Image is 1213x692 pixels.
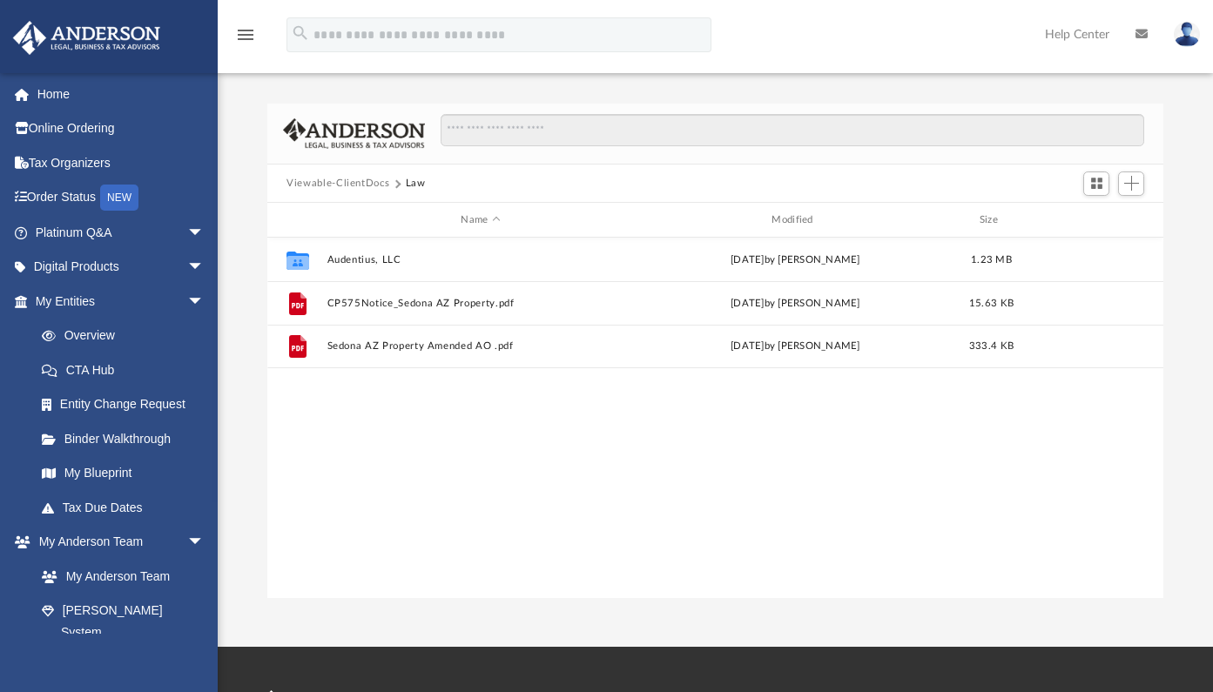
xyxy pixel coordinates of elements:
[12,145,231,180] a: Tax Organizers
[187,215,222,251] span: arrow_drop_down
[291,24,310,43] i: search
[642,296,949,312] div: by [PERSON_NAME]
[1118,171,1144,196] button: Add
[267,238,1163,598] div: grid
[441,114,1144,147] input: Search files and folders
[12,215,231,250] a: Platinum Q&Aarrow_drop_down
[12,77,231,111] a: Home
[327,341,635,353] button: Sedona AZ Property Amended AO .pdf
[12,250,231,285] a: Digital Productsarrow_drop_down
[24,319,231,353] a: Overview
[1034,212,1156,228] div: id
[24,421,231,456] a: Binder Walkthrough
[12,525,222,560] a: My Anderson Teamarrow_drop_down
[187,525,222,561] span: arrow_drop_down
[24,490,231,525] a: Tax Due Dates
[24,387,231,422] a: Entity Change Request
[24,594,222,649] a: [PERSON_NAME] System
[969,341,1014,351] span: 333.4 KB
[24,559,213,594] a: My Anderson Team
[327,298,635,309] button: CP575Notice_Sedona AZ Property.pdf
[12,180,231,216] a: Order StatusNEW
[187,284,222,319] span: arrow_drop_down
[187,250,222,286] span: arrow_drop_down
[327,254,635,265] button: Audentius, LLC
[286,176,389,191] button: Viewable-ClientDocs
[957,212,1027,228] div: Size
[235,24,256,45] i: menu
[406,176,426,191] button: Law
[24,353,231,387] a: CTA Hub
[642,252,949,268] div: [DATE] by [PERSON_NAME]
[275,212,319,228] div: id
[642,212,949,228] div: Modified
[327,212,634,228] div: Name
[12,284,231,319] a: My Entitiesarrow_drop_down
[235,33,256,45] a: menu
[100,185,138,211] div: NEW
[12,111,231,146] a: Online Ordering
[8,21,165,55] img: Anderson Advisors Platinum Portal
[731,299,765,308] span: [DATE]
[24,456,222,491] a: My Blueprint
[1174,22,1200,47] img: User Pic
[969,299,1014,308] span: 15.63 KB
[642,339,949,354] div: [DATE] by [PERSON_NAME]
[971,255,1012,265] span: 1.23 MB
[1083,171,1109,196] button: Switch to Grid View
